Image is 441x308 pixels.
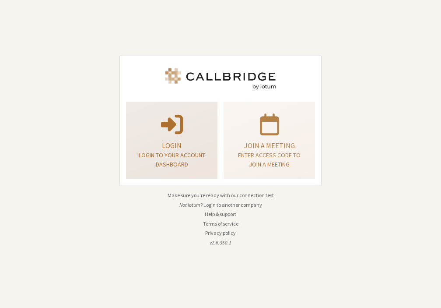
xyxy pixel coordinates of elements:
a: Privacy policy [205,230,236,236]
p: Enter access code to join a meeting [234,151,304,169]
a: Terms of service [203,220,238,227]
img: Iotum [164,68,277,89]
a: Help & support [205,211,236,217]
p: Login to your account dashboard [137,151,206,169]
li: v2.6.350.1 [119,239,322,247]
li: Not Iotum? [119,201,322,209]
p: Join a meeting [234,140,304,151]
a: Join a meetingEnter access code to join a meeting [224,102,315,179]
p: Login [137,140,206,151]
button: Login to another company [203,201,262,209]
button: LoginLogin to your account dashboard [126,102,217,179]
a: Make sure you're ready with our connection test [168,192,274,198]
